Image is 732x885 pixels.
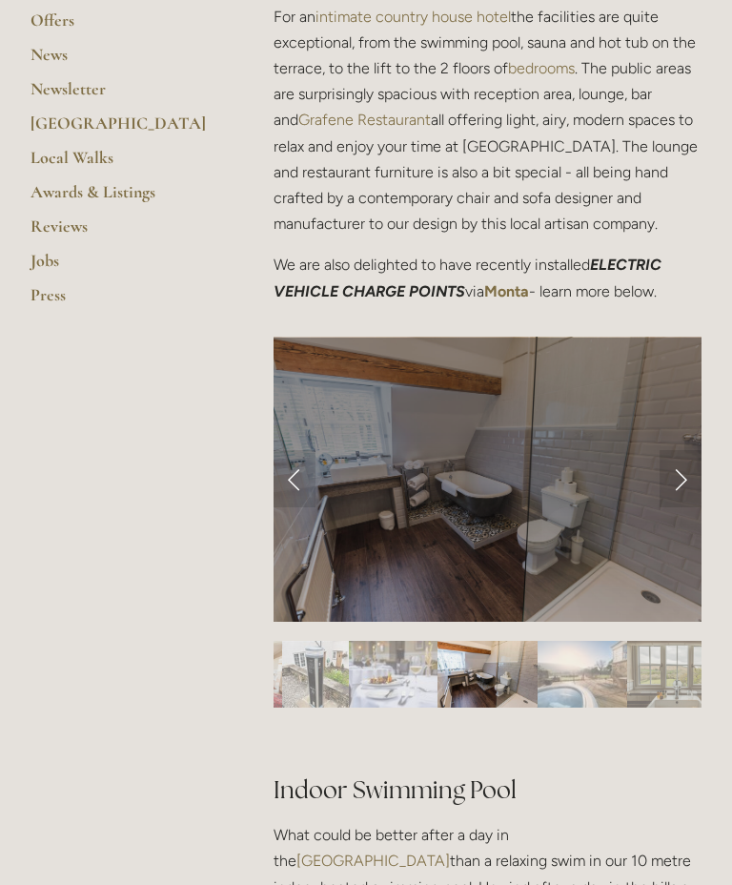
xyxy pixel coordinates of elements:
a: Offers [30,10,213,44]
a: Local Walks [30,147,213,181]
em: ELECTRIC VEHICLE CHARGE POINTS [274,256,665,299]
p: For an the facilities are quite exceptional, from the swimming pool, sauna and hot tub on the ter... [274,4,701,237]
a: Reviews [30,216,213,250]
h2: Indoor Swimming Pool [274,740,701,807]
a: Newsletter [30,78,213,113]
a: Awards & Listings [30,181,213,216]
a: Next Slide [660,450,701,507]
a: Press [30,284,213,319]
a: bedrooms [508,59,575,77]
img: Slide 5 [282,641,349,708]
img: Slide 7 [437,641,538,708]
img: Slide 6 [349,641,437,708]
a: intimate country house hotel [315,8,511,26]
p: We are also delighted to have recently installed via - learn more below. [274,252,701,303]
img: Slide 9 [627,641,727,708]
a: Previous Slide [274,450,315,507]
a: [GEOGRAPHIC_DATA] [30,113,213,147]
a: [GEOGRAPHIC_DATA] [296,852,450,870]
a: News [30,44,213,78]
a: Monta [484,282,529,300]
a: Grafene Restaurant [298,111,431,129]
img: Slide 8 [538,641,626,708]
a: Jobs [30,250,213,284]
